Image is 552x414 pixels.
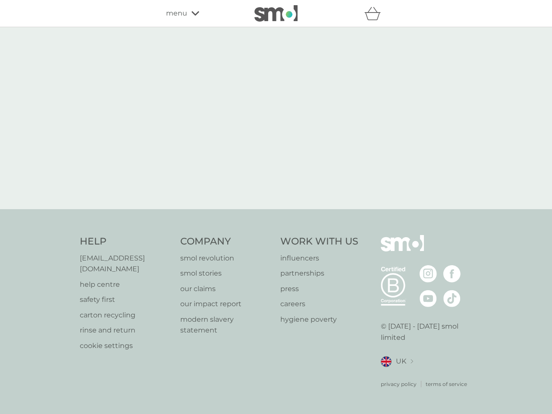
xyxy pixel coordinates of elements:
a: modern slavery statement [180,314,272,336]
a: carton recycling [80,310,172,321]
img: UK flag [381,356,392,367]
a: rinse and return [80,325,172,336]
a: partnerships [280,268,358,279]
h4: Company [180,235,272,248]
img: visit the smol Instagram page [420,265,437,282]
a: privacy policy [381,380,417,388]
a: influencers [280,253,358,264]
a: our impact report [180,298,272,310]
a: [EMAIL_ADDRESS][DOMAIN_NAME] [80,253,172,275]
h4: Help [80,235,172,248]
img: visit the smol Tiktok page [443,290,461,307]
a: help centre [80,279,172,290]
a: our claims [180,283,272,295]
a: careers [280,298,358,310]
img: smol [381,235,424,264]
a: smol revolution [180,253,272,264]
div: basket [364,5,386,22]
span: menu [166,8,187,19]
a: hygiene poverty [280,314,358,325]
a: smol stories [180,268,272,279]
img: smol [254,5,298,22]
img: visit the smol Youtube page [420,290,437,307]
img: visit the smol Facebook page [443,265,461,282]
h4: Work With Us [280,235,358,248]
a: press [280,283,358,295]
span: UK [396,356,406,367]
p: © [DATE] - [DATE] smol limited [381,321,473,343]
a: terms of service [426,380,467,388]
a: cookie settings [80,340,172,351]
img: select a new location [411,359,413,364]
a: safety first [80,294,172,305]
